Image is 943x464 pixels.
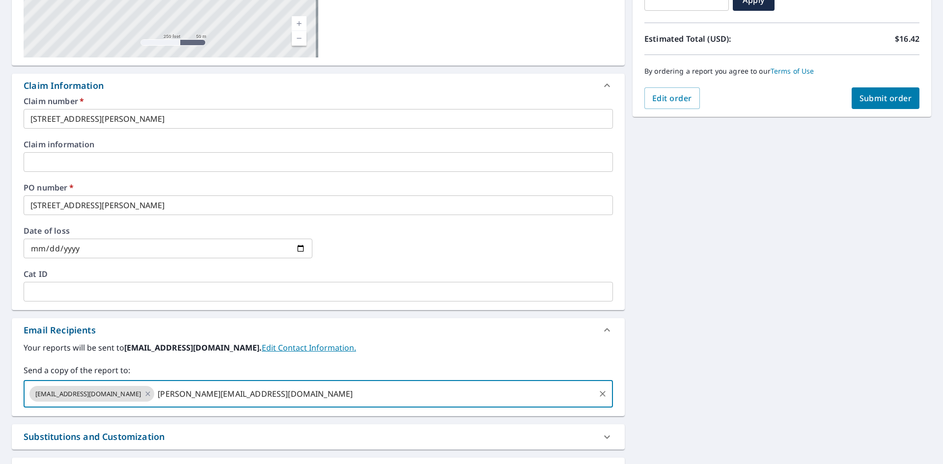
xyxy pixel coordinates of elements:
div: Substitutions and Customization [24,430,165,443]
span: Submit order [860,93,912,104]
a: Current Level 17, Zoom In [292,16,306,31]
div: Claim Information [24,79,104,92]
label: Claim information [24,140,613,148]
button: Edit order [644,87,700,109]
div: Email Recipients [24,324,96,337]
label: Send a copy of the report to: [24,364,613,376]
div: Email Recipients [12,318,625,342]
b: [EMAIL_ADDRESS][DOMAIN_NAME]. [124,342,262,353]
label: Claim number [24,97,613,105]
a: EditContactInfo [262,342,356,353]
div: Claim Information [12,74,625,97]
div: [EMAIL_ADDRESS][DOMAIN_NAME] [29,386,154,402]
p: By ordering a report you agree to our [644,67,919,76]
p: $16.42 [895,33,919,45]
span: Edit order [652,93,692,104]
a: Terms of Use [771,66,814,76]
label: PO number [24,184,613,191]
span: [EMAIL_ADDRESS][DOMAIN_NAME] [29,389,147,399]
button: Submit order [852,87,920,109]
label: Cat ID [24,270,613,278]
p: Estimated Total (USD): [644,33,782,45]
div: Substitutions and Customization [12,424,625,449]
button: Clear [596,387,610,401]
label: Your reports will be sent to [24,342,613,354]
a: Current Level 17, Zoom Out [292,31,306,46]
label: Date of loss [24,227,312,235]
